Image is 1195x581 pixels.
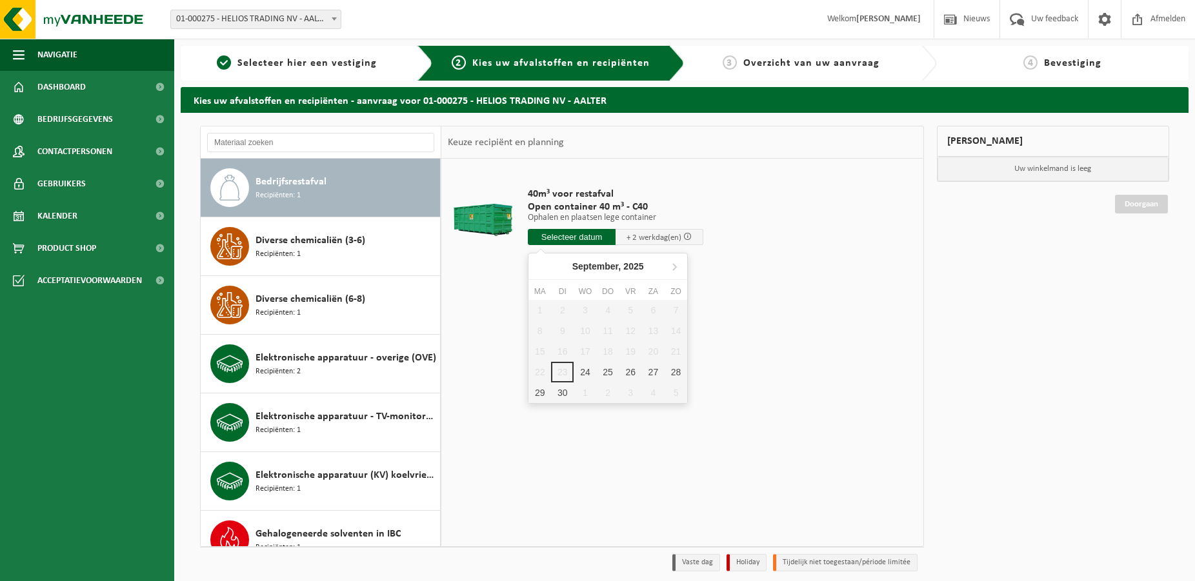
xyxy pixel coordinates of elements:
li: Tijdelijk niet toegestaan/période limitée [773,554,918,571]
span: Recipiënten: 1 [256,483,301,495]
button: Gehalogeneerde solventen in IBC Recipiënten: 1 [201,511,441,569]
span: Gebruikers [37,168,86,200]
span: Bedrijfsrestafval [256,174,326,190]
div: do [597,285,619,298]
span: Product Shop [37,232,96,264]
span: Diverse chemicaliën (6-8) [256,291,365,307]
span: 40m³ voor restafval [528,188,703,201]
div: wo [574,285,596,298]
button: Bedrijfsrestafval Recipiënten: 1 [201,159,441,217]
a: 1Selecteer hier een vestiging [187,55,407,71]
span: Bedrijfsgegevens [37,103,113,135]
span: Recipiënten: 1 [256,307,301,319]
span: Dashboard [37,71,86,103]
button: Elektronische apparatuur (KV) koelvries (huishoudelijk) Recipiënten: 1 [201,452,441,511]
div: 4 [642,382,665,403]
button: Elektronische apparatuur - overige (OVE) Recipiënten: 2 [201,335,441,393]
strong: [PERSON_NAME] [856,14,921,24]
span: Recipiënten: 1 [256,190,301,202]
span: Acceptatievoorwaarden [37,264,142,297]
button: Elektronische apparatuur - TV-monitoren (TVM) Recipiënten: 1 [201,393,441,452]
span: Navigatie [37,39,77,71]
div: zo [665,285,687,298]
div: [PERSON_NAME] [937,126,1170,157]
div: 29 [528,382,551,403]
span: Gehalogeneerde solventen in IBC [256,526,401,542]
span: 1 [217,55,231,70]
div: 5 [665,382,687,403]
div: 2 [597,382,619,403]
span: Recipiënten: 1 [256,248,301,261]
div: Keuze recipiënt en planning [441,126,570,159]
span: Elektronische apparatuur - overige (OVE) [256,350,436,366]
span: Recipiënten: 1 [256,424,301,437]
span: Kies uw afvalstoffen en recipiënten [472,58,650,68]
div: 30 [551,382,574,403]
span: 4 [1023,55,1038,70]
span: Elektronische apparatuur - TV-monitoren (TVM) [256,409,437,424]
i: 2025 [623,262,643,271]
div: 3 [619,382,642,403]
span: 01-000275 - HELIOS TRADING NV - AALTER [171,10,341,28]
li: Vaste dag [672,554,720,571]
input: Selecteer datum [528,229,616,245]
span: 01-000275 - HELIOS TRADING NV - AALTER [170,10,341,29]
span: + 2 werkdag(en) [627,233,681,242]
div: za [642,285,665,298]
span: Overzicht van uw aanvraag [743,58,879,68]
button: Diverse chemicaliën (3-6) Recipiënten: 1 [201,217,441,276]
span: Contactpersonen [37,135,112,168]
span: Bevestiging [1044,58,1101,68]
span: Recipiënten: 2 [256,366,301,378]
li: Holiday [727,554,767,571]
span: Kalender [37,200,77,232]
span: Selecteer hier een vestiging [237,58,377,68]
div: 28 [665,362,687,382]
span: Elektronische apparatuur (KV) koelvries (huishoudelijk) [256,468,437,483]
span: Diverse chemicaliën (3-6) [256,233,365,248]
span: Recipiënten: 1 [256,542,301,554]
div: 1 [574,382,596,403]
div: di [551,285,574,298]
span: 3 [723,55,737,70]
a: Doorgaan [1115,195,1168,213]
div: 26 [619,362,642,382]
button: Diverse chemicaliën (6-8) Recipiënten: 1 [201,276,441,335]
p: Uw winkelmand is leeg [938,157,1169,181]
input: Materiaal zoeken [207,133,434,152]
span: 2 [452,55,466,70]
div: 27 [642,362,665,382]
div: ma [528,285,551,298]
div: 24 [574,362,596,382]
p: Ophalen en plaatsen lege container [528,213,703,222]
div: September, [567,256,649,277]
div: 25 [597,362,619,382]
h2: Kies uw afvalstoffen en recipiënten - aanvraag voor 01-000275 - HELIOS TRADING NV - AALTER [181,87,1189,112]
div: vr [619,285,642,298]
span: Open container 40 m³ - C40 [528,201,703,213]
